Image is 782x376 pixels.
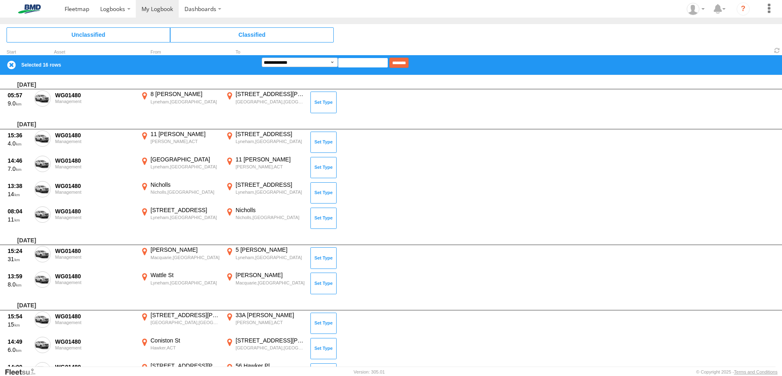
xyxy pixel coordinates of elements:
div: Management [55,190,135,195]
div: 11 [PERSON_NAME] [151,130,220,138]
div: 11 [PERSON_NAME] [236,156,305,163]
label: Click to View Event Location [224,337,306,360]
div: 08:04 [8,208,30,215]
label: Click to View Event Location [139,90,221,114]
div: [STREET_ADDRESS][PERSON_NAME] [151,311,220,319]
div: Lyneham,[GEOGRAPHIC_DATA] [151,280,220,286]
div: Asset [54,50,136,54]
label: Click to View Event Location [139,271,221,295]
div: Management [55,280,135,285]
button: Click to Set [310,247,337,269]
button: Click to Set [310,182,337,204]
div: WG01480 [55,273,135,280]
div: [GEOGRAPHIC_DATA],[GEOGRAPHIC_DATA] [151,320,220,325]
div: Nicholls [236,206,305,214]
label: Click to View Event Location [224,90,306,114]
button: Click to Set [310,313,337,334]
span: Click to view Unclassified Trips [7,27,170,42]
div: Click to Sort [7,50,31,54]
div: 31 [8,255,30,263]
div: Management [55,320,135,325]
div: Macquarie,[GEOGRAPHIC_DATA] [151,255,220,260]
span: Refresh [772,47,782,54]
div: 5 [PERSON_NAME] [236,246,305,253]
div: Version: 305.01 [354,369,385,374]
div: Lyneham,[GEOGRAPHIC_DATA] [236,189,305,195]
label: Click to View Event Location [139,311,221,335]
div: Lyneham,[GEOGRAPHIC_DATA] [236,255,305,260]
label: Click to View Event Location [224,156,306,179]
button: Click to Set [310,273,337,294]
div: Management [55,99,135,104]
div: 14:49 [8,338,30,345]
div: Management [55,215,135,220]
div: WG01480 [55,363,135,371]
div: [PERSON_NAME],ACT [236,320,305,325]
div: Management [55,345,135,350]
div: Hawker,ACT [151,345,220,351]
label: Click to View Event Location [139,181,221,205]
div: 14:46 [8,157,30,164]
div: [STREET_ADDRESS] [236,130,305,138]
div: 15:24 [8,247,30,255]
div: [PERSON_NAME] [236,271,305,279]
div: 13:59 [8,273,30,280]
div: WG01480 [55,313,135,320]
div: Lyneham,[GEOGRAPHIC_DATA] [151,99,220,105]
div: 9.0 [8,100,30,107]
div: Coniston St [151,337,220,344]
div: 8.0 [8,281,30,288]
div: Lyneham,[GEOGRAPHIC_DATA] [236,139,305,144]
label: Click to View Event Location [139,156,221,179]
div: Macquarie,[GEOGRAPHIC_DATA] [236,280,305,286]
div: Management [55,139,135,144]
div: Wattle St [151,271,220,279]
div: [PERSON_NAME] [151,246,220,253]
div: 56 Hawker Pl [236,362,305,369]
div: [PERSON_NAME],ACT [151,139,220,144]
div: Matthew Gaiter [684,3,708,15]
div: Nicholls,[GEOGRAPHIC_DATA] [151,189,220,195]
div: [STREET_ADDRESS] [151,206,220,214]
div: WG01480 [55,247,135,255]
div: WG01480 [55,338,135,345]
button: Click to Set [310,157,337,178]
div: 11 [8,216,30,223]
a: Terms and Conditions [734,369,778,374]
div: Nicholls [151,181,220,188]
div: [STREET_ADDRESS][PERSON_NAME] [236,337,305,344]
div: [GEOGRAPHIC_DATA],[GEOGRAPHIC_DATA] [236,345,305,351]
div: 15 [8,321,30,328]
label: Click to View Event Location [224,311,306,335]
div: 15:54 [8,313,30,320]
div: © Copyright 2025 - [696,369,778,374]
a: Visit our Website [4,368,42,376]
div: 05:57 [8,92,30,99]
button: Click to Set [310,338,337,359]
div: [STREET_ADDRESS] [236,181,305,188]
div: From [139,50,221,54]
div: 33A [PERSON_NAME] [236,311,305,319]
label: Click to View Event Location [139,246,221,270]
button: Click to Set [310,208,337,229]
div: 13:38 [8,182,30,190]
div: Nicholls,[GEOGRAPHIC_DATA] [236,215,305,220]
label: Click to View Event Location [224,206,306,230]
label: Clear Selection [7,60,16,70]
div: 15:36 [8,132,30,139]
div: WG01480 [55,208,135,215]
div: WG01480 [55,92,135,99]
span: Click to view Classified Trips [170,27,334,42]
div: WG01480 [55,157,135,164]
label: Click to View Event Location [224,130,306,154]
div: To [224,50,306,54]
label: Click to View Event Location [224,246,306,270]
label: Click to View Event Location [224,181,306,205]
button: Click to Set [310,92,337,113]
div: Management [55,164,135,169]
label: Click to View Event Location [139,206,221,230]
div: 8 [PERSON_NAME] [151,90,220,98]
label: Click to View Event Location [224,271,306,295]
div: Lyneham,[GEOGRAPHIC_DATA] [151,215,220,220]
div: 14:00 [8,363,30,371]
